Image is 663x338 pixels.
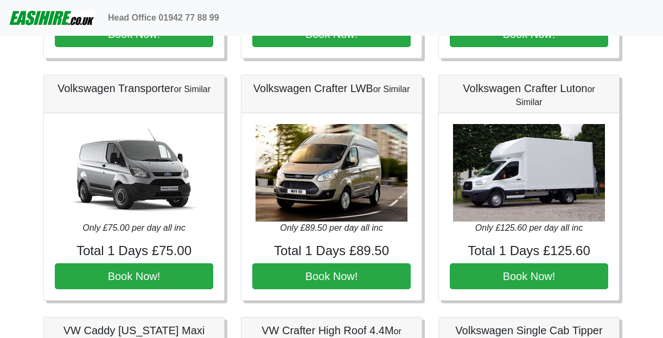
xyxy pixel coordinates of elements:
img: Volkswagen Crafter Luton [453,124,605,222]
h4: Total 1 Days £125.60 [450,243,608,259]
h5: VW Caddy [US_STATE] Maxi [55,324,213,337]
i: Only £75.00 per day all inc [82,223,185,232]
h4: Total 1 Days £89.50 [252,243,411,259]
i: Only £89.50 per day all inc [280,223,382,232]
h5: Volkswagen Crafter Luton [450,82,608,108]
img: easihire_logo_small.png [9,7,95,29]
button: Book Now! [450,263,608,289]
h5: Volkswagen Transporter [55,82,213,95]
small: or Similar [174,84,211,94]
button: Book Now! [252,263,411,289]
h4: Total 1 Days £75.00 [55,243,213,259]
img: Volkswagen Crafter LWB [256,124,407,222]
small: or Similar [516,84,595,107]
h5: Volkswagen Crafter LWB [252,82,411,95]
button: Book Now! [55,263,213,289]
i: Only £125.60 per day all inc [475,223,583,232]
a: Head Office 01942 77 88 99 [104,7,224,29]
b: Head Office 01942 77 88 99 [108,13,219,22]
img: Volkswagen Transporter [58,124,210,222]
small: or Similar [373,84,410,94]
